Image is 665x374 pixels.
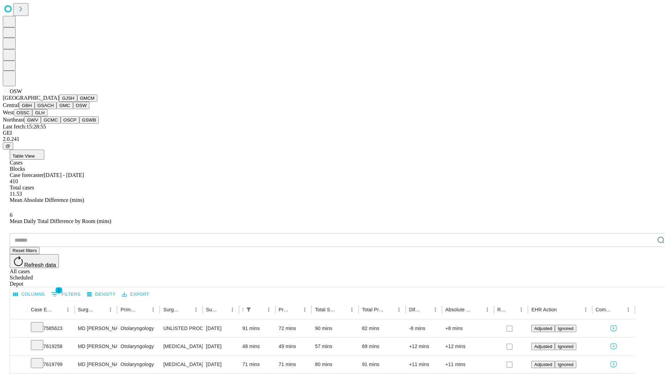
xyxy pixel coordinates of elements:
[31,356,71,373] div: 7619799
[206,320,236,337] div: [DATE]
[279,307,290,312] div: Predicted In Room Duration
[228,305,237,314] button: Menu
[596,307,613,312] div: Comments
[63,305,73,314] button: Menu
[139,305,148,314] button: Sort
[85,289,117,300] button: Density
[218,305,228,314] button: Sort
[531,325,555,332] button: Adjusted
[555,325,576,332] button: Ignored
[11,289,47,300] button: Select columns
[121,320,156,337] div: Otolaryngology
[279,338,308,355] div: 49 mins
[555,343,576,350] button: Ignored
[163,307,180,312] div: Surgery Name
[191,305,201,314] button: Menu
[78,307,95,312] div: Surgeon Name
[337,305,347,314] button: Sort
[315,356,355,373] div: 80 mins
[10,197,84,203] span: Mean Absolute Difference (mins)
[31,338,71,355] div: 7619258
[534,362,552,367] span: Adjusted
[32,109,47,116] button: GLH
[59,95,77,102] button: GJSH
[254,305,264,314] button: Sort
[79,116,99,124] button: GSWB
[558,344,573,349] span: Ignored
[244,305,254,314] div: 1 active filter
[44,172,84,178] span: [DATE] - [DATE]
[10,247,39,254] button: Reset filters
[206,338,236,355] div: [DATE]
[96,305,106,314] button: Sort
[56,102,73,109] button: GMC
[12,153,35,159] span: Table View
[14,323,24,335] button: Expand
[558,362,573,367] span: Ignored
[279,320,308,337] div: 72 mins
[242,338,272,355] div: 48 mins
[315,307,337,312] div: Total Scheduled Duration
[31,320,71,337] div: 7585623
[41,116,61,124] button: GCMC
[445,338,490,355] div: +12 mins
[24,262,56,268] span: Refresh data
[531,307,557,312] div: EHR Action
[148,305,158,314] button: Menu
[315,320,355,337] div: 90 mins
[31,307,53,312] div: Case Epic Id
[290,305,300,314] button: Sort
[531,361,555,368] button: Adjusted
[121,338,156,355] div: Otolaryngology
[244,305,254,314] button: Show filters
[106,305,115,314] button: Menu
[10,254,59,268] button: Refresh data
[445,356,490,373] div: +11 mins
[445,320,490,337] div: +8 mins
[12,248,37,253] span: Reset filters
[473,305,482,314] button: Sort
[50,289,82,300] button: Show filters
[614,305,623,314] button: Sort
[347,305,357,314] button: Menu
[121,356,156,373] div: Otolaryngology
[558,326,573,331] span: Ignored
[78,356,114,373] div: MD [PERSON_NAME] [PERSON_NAME]
[362,338,402,355] div: 69 mins
[163,356,199,373] div: [MEDICAL_DATA] COMPLETE INCLUDING MAJOR SEPTAL REPAIR
[555,361,576,368] button: Ignored
[497,307,506,312] div: Resolved in EHR
[55,287,62,294] span: 1
[24,116,41,124] button: GWV
[3,124,46,130] span: Last fetch: 15:28:55
[181,305,191,314] button: Sort
[482,305,492,314] button: Menu
[3,117,24,123] span: Northeast
[362,356,402,373] div: 91 mins
[6,143,10,149] span: @
[431,305,440,314] button: Menu
[558,305,567,314] button: Sort
[421,305,431,314] button: Sort
[73,102,90,109] button: OSW
[78,320,114,337] div: MD [PERSON_NAME] [PERSON_NAME]
[19,102,35,109] button: GBH
[581,305,591,314] button: Menu
[315,338,355,355] div: 57 mins
[10,88,22,94] span: OSW
[10,185,34,190] span: Total cases
[10,212,12,218] span: 6
[3,102,19,108] span: Central
[409,320,438,337] div: -8 mins
[3,136,662,142] div: 2.0.241
[242,320,272,337] div: 91 mins
[3,130,662,136] div: GEI
[206,356,236,373] div: [DATE]
[242,307,243,312] div: Scheduled In Room Duration
[14,109,33,116] button: OSSC
[3,142,13,150] button: @
[10,191,22,197] span: 11.53
[206,307,217,312] div: Surgery Date
[623,305,633,314] button: Menu
[445,307,472,312] div: Absolute Difference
